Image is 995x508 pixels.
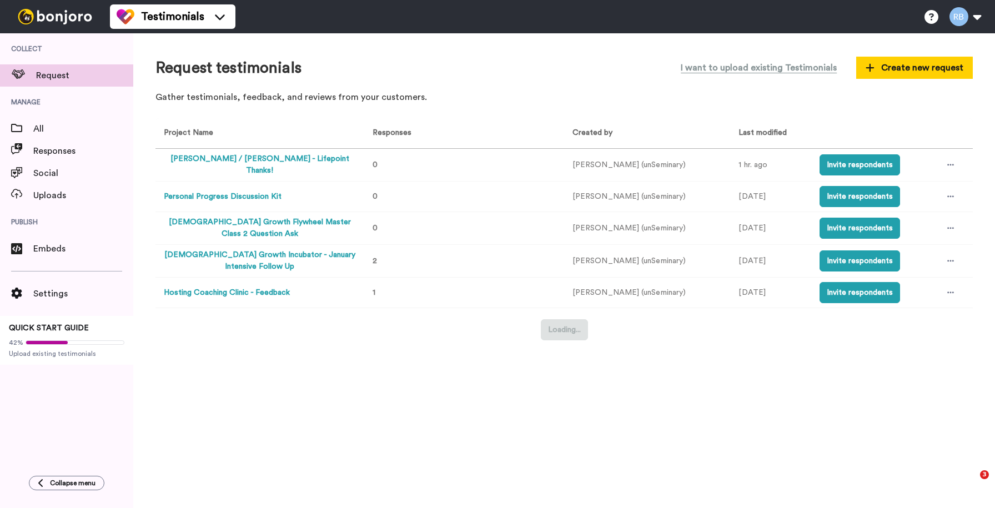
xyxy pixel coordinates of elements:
[155,59,301,77] h1: Request testimonials
[155,91,973,104] p: Gather testimonials, feedback, and reviews from your customers.
[29,476,104,490] button: Collapse menu
[164,287,290,299] button: Hosting Coaching Clinic - Feedback
[820,186,900,207] button: Invite respondents
[730,182,811,212] td: [DATE]
[564,212,730,245] td: [PERSON_NAME] (unSeminary)
[730,245,811,278] td: [DATE]
[13,9,97,24] img: bj-logo-header-white.svg
[564,182,730,212] td: [PERSON_NAME] (unSeminary)
[681,61,837,74] span: I want to upload existing Testimonials
[672,56,845,80] button: I want to upload existing Testimonials
[564,245,730,278] td: [PERSON_NAME] (unSeminary)
[866,61,963,74] span: Create new request
[820,218,900,239] button: Invite respondents
[164,249,355,273] button: [DEMOGRAPHIC_DATA] Growth Incubator - January Intensive Follow Up
[117,8,134,26] img: tm-color.svg
[9,349,124,358] span: Upload existing testimonials
[9,324,89,332] span: QUICK START GUIDE
[820,250,900,271] button: Invite respondents
[730,278,811,308] td: [DATE]
[33,189,133,202] span: Uploads
[164,191,282,203] button: Personal Progress Discussion Kit
[820,282,900,303] button: Invite respondents
[164,217,355,240] button: [DEMOGRAPHIC_DATA] Growth Flywheel Master Class 2 Question Ask
[541,319,588,340] button: Loading...
[564,118,730,149] th: Created by
[9,338,23,347] span: 42%
[373,161,378,169] span: 0
[730,149,811,182] td: 1 hr. ago
[141,9,204,24] span: Testimonials
[373,224,378,232] span: 0
[33,122,133,135] span: All
[856,57,973,79] button: Create new request
[957,470,984,497] iframe: Intercom live chat
[373,257,377,265] span: 2
[564,149,730,182] td: [PERSON_NAME] (unSeminary)
[164,153,355,177] button: [PERSON_NAME] / [PERSON_NAME] - Lifepoint Thanks!
[980,470,989,479] span: 3
[730,212,811,245] td: [DATE]
[50,479,96,487] span: Collapse menu
[33,242,133,255] span: Embeds
[820,154,900,175] button: Invite respondents
[564,278,730,308] td: [PERSON_NAME] (unSeminary)
[33,167,133,180] span: Social
[155,118,360,149] th: Project Name
[36,69,133,82] span: Request
[368,129,411,137] span: Responses
[373,289,375,296] span: 1
[33,144,133,158] span: Responses
[730,118,811,149] th: Last modified
[33,287,133,300] span: Settings
[373,193,378,200] span: 0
